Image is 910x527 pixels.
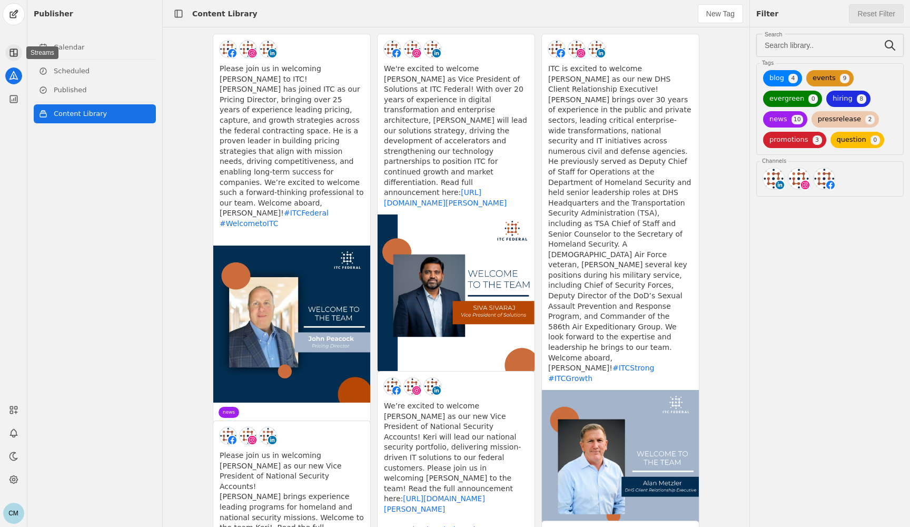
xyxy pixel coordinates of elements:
[808,94,818,104] span: 0
[769,134,808,145] span: Promotions
[760,60,776,67] div: Tags
[34,62,156,81] a: Scheduled
[865,115,875,124] span: 2
[192,8,258,19] div: Content Library
[857,94,866,104] span: 8
[871,135,880,145] span: 0
[34,104,156,123] a: Content Library
[34,38,156,57] a: Calendar
[698,4,743,23] button: New Tag
[765,30,782,39] mat-label: Search
[3,503,24,524] button: CM
[788,168,809,189] img: cache
[706,8,735,19] span: New Tag
[769,114,787,124] span: News
[814,168,835,189] img: cache
[837,134,866,145] span: Question
[756,8,778,19] div: Filter
[763,168,784,189] img: cache
[26,46,58,59] div: Streams
[765,39,878,52] input: Search library..
[792,115,803,124] span: 10
[760,158,788,165] div: Channels
[788,74,798,83] span: 4
[34,81,156,100] a: Published
[813,73,836,83] span: events
[840,74,849,83] span: 9
[818,114,861,124] span: pressrelease
[833,93,852,104] span: hiring
[769,93,804,104] span: Evergreen
[813,135,822,145] span: 3
[769,73,784,83] span: Blog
